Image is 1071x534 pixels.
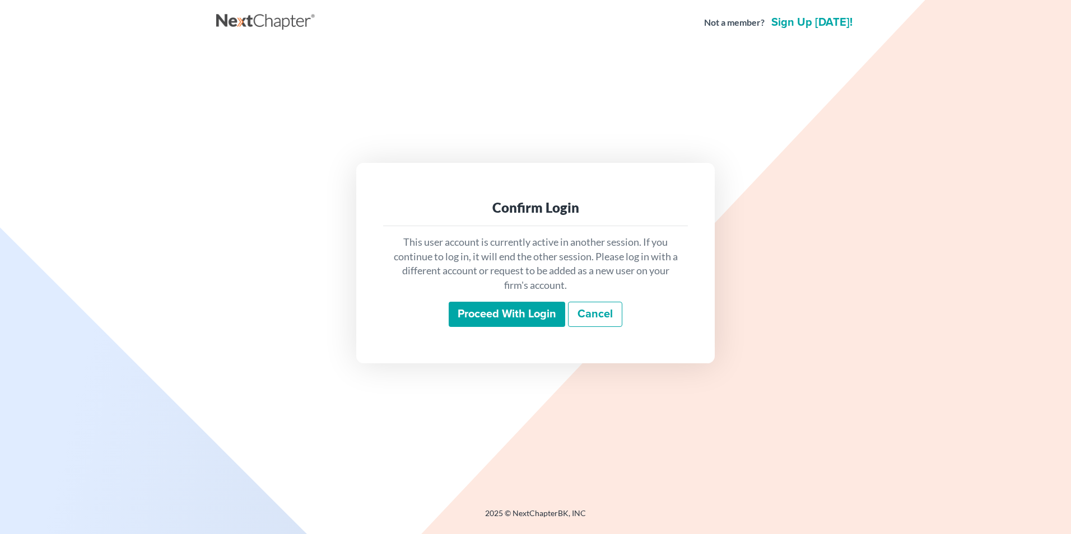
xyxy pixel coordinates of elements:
div: 2025 © NextChapterBK, INC [216,508,855,528]
strong: Not a member? [704,16,765,29]
a: Sign up [DATE]! [769,17,855,28]
div: Confirm Login [392,199,679,217]
input: Proceed with login [449,302,565,327]
a: Cancel [568,302,622,327]
p: This user account is currently active in another session. If you continue to log in, it will end ... [392,235,679,293]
